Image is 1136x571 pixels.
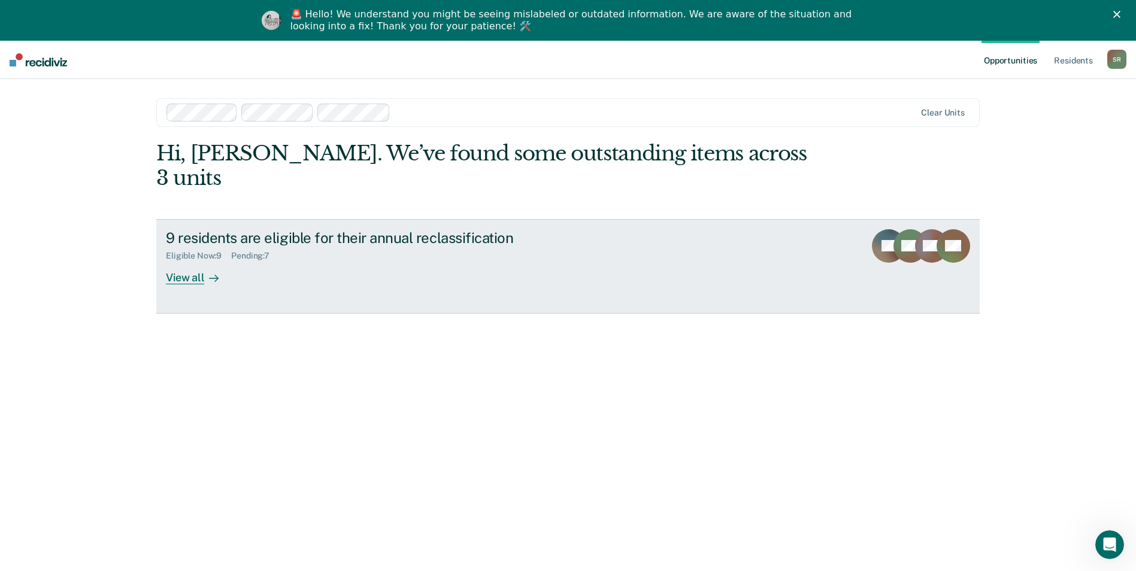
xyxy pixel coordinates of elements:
button: SR [1107,50,1126,69]
a: 9 residents are eligible for their annual reclassificationEligible Now:9Pending:7View all [156,219,980,314]
div: View all [166,261,233,284]
iframe: Intercom live chat [1095,530,1124,559]
a: Residents [1052,41,1095,79]
img: Recidiviz [10,53,67,66]
img: Profile image for Kim [262,11,281,30]
div: Pending : 7 [231,251,279,261]
div: Hi, [PERSON_NAME]. We’ve found some outstanding items across 3 units [156,141,815,190]
div: S R [1107,50,1126,69]
div: Close [1113,11,1125,18]
div: Eligible Now : 9 [166,251,231,261]
div: Clear units [921,108,965,118]
div: 🚨 Hello! We understand you might be seeing mislabeled or outdated information. We are aware of th... [290,8,856,32]
a: Opportunities [981,41,1040,79]
div: 9 residents are eligible for their annual reclassification [166,229,586,247]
